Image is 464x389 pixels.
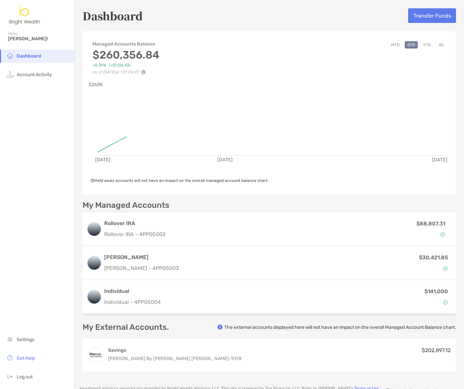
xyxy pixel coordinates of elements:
img: household icon [6,52,14,60]
h3: $260,356.84 [93,49,159,61]
text: $260K [89,82,103,87]
h3: [PERSON_NAME] [104,253,179,261]
img: logo account [88,256,101,270]
img: Performance Info [141,70,146,74]
button: MTD [388,41,402,49]
button: QTD [405,41,418,49]
span: Get Help [17,355,35,361]
button: Transfer Funds [408,8,456,23]
img: logo account [88,222,101,236]
span: (+$1,126.43) [109,63,130,68]
img: activity icon [6,70,14,78]
h3: Individual [104,287,161,295]
span: Account Activity [17,72,52,77]
img: Zoe Logo [8,3,42,27]
img: get-help icon [6,354,14,362]
img: logout icon [6,372,14,380]
img: info [217,324,223,330]
h4: Managed Accounts Balance [93,41,159,47]
p: Individual - 4PP05004 [104,298,161,306]
button: All [436,41,446,49]
span: Held away accounts will not have an impact on the overall managed account balance chart. [91,178,269,183]
span: $202,897.12 [422,347,451,353]
p: Rollover IRA - 4PP05002 [104,230,320,238]
span: [PERSON_NAME] by [PERSON_NAME] [PERSON_NAME] - [108,356,231,361]
p: The external accounts displayed here will not have an impact on the overall Managed Account Balan... [224,324,456,330]
p: [PERSON_NAME] - 4PP05003 [104,264,179,272]
span: 9378 [231,356,242,361]
img: Account Status icon [443,300,448,305]
span: [PERSON_NAME]! [8,36,70,42]
img: Account Status icon [443,266,448,271]
img: Online Savings [88,347,103,362]
text: [DATE] [95,157,111,163]
text: [DATE] [217,157,233,163]
text: [DATE] [432,157,447,163]
img: settings icon [6,335,14,343]
p: $30,421.85 [419,253,448,262]
img: logo account [88,290,101,304]
span: Log out [17,374,33,380]
span: Settings [17,337,34,342]
button: YTD [420,41,433,49]
h4: Savings [108,347,242,353]
p: $141,000 [424,287,448,296]
p: As of [DATE] at 1:31 PM ET [93,70,159,74]
span: Dashboard [17,53,41,59]
span: +0.39% [93,63,106,68]
h5: Dashboard [83,8,143,23]
h3: Rollover IRA [104,219,320,227]
p: $88,807.31 [416,219,445,228]
p: My External Accounts. [83,323,169,331]
p: My Managed Accounts [83,201,169,209]
img: Account Status icon [440,232,445,237]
